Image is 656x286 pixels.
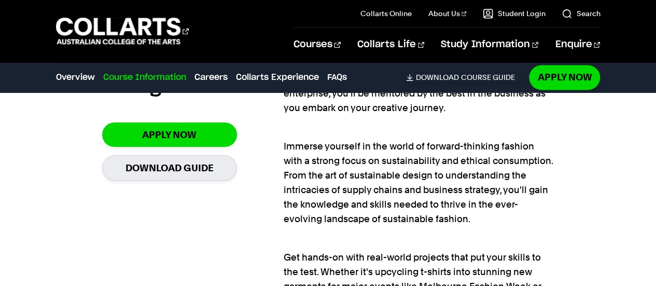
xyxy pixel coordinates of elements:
a: FAQs [327,71,347,84]
a: Apply Now [102,122,237,147]
span: Download [415,73,458,82]
a: Apply Now [529,65,600,89]
a: Download Guide [102,155,237,181]
a: Student Login [483,8,545,19]
a: Enquire [555,28,600,62]
a: Search [562,8,600,19]
p: Immerse yourself in the world of forward-thinking fashion with a strong focus on sustainability a... [284,125,554,226]
a: Overview [56,71,95,84]
a: Collarts Life [357,28,424,62]
a: Collarts Online [360,8,412,19]
a: Course Information [103,71,186,84]
a: About Us [428,8,467,19]
div: Go to homepage [56,16,189,46]
a: Study Information [441,28,538,62]
a: Careers [194,71,228,84]
a: DownloadCourse Guide [406,73,523,82]
a: Collarts Experience [236,71,319,84]
a: Courses [294,28,341,62]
